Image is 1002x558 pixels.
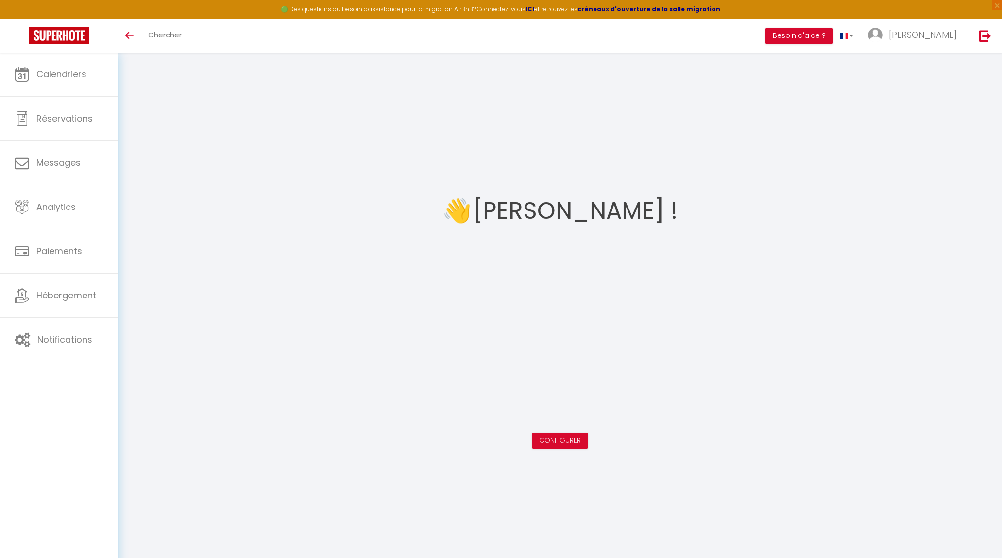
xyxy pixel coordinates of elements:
[765,28,833,44] button: Besoin d'aide ?
[36,245,82,257] span: Paiements
[526,5,534,13] a: ICI
[861,19,969,53] a: ... [PERSON_NAME]
[442,192,472,229] span: 👋
[36,289,96,301] span: Hébergement
[405,240,715,415] iframe: welcome-outil.mov
[979,30,991,42] img: logout
[36,201,76,213] span: Analytics
[37,333,92,346] span: Notifications
[473,182,678,240] h1: [PERSON_NAME] !
[868,28,883,42] img: ...
[141,19,189,53] a: Chercher
[29,27,89,44] img: Super Booking
[577,5,720,13] a: créneaux d'ouverture de la salle migration
[889,29,957,41] span: [PERSON_NAME]
[36,157,81,169] span: Messages
[36,112,93,124] span: Réservations
[148,30,182,40] span: Chercher
[532,433,588,449] button: Configurer
[36,68,86,80] span: Calendriers
[539,436,581,445] a: Configurer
